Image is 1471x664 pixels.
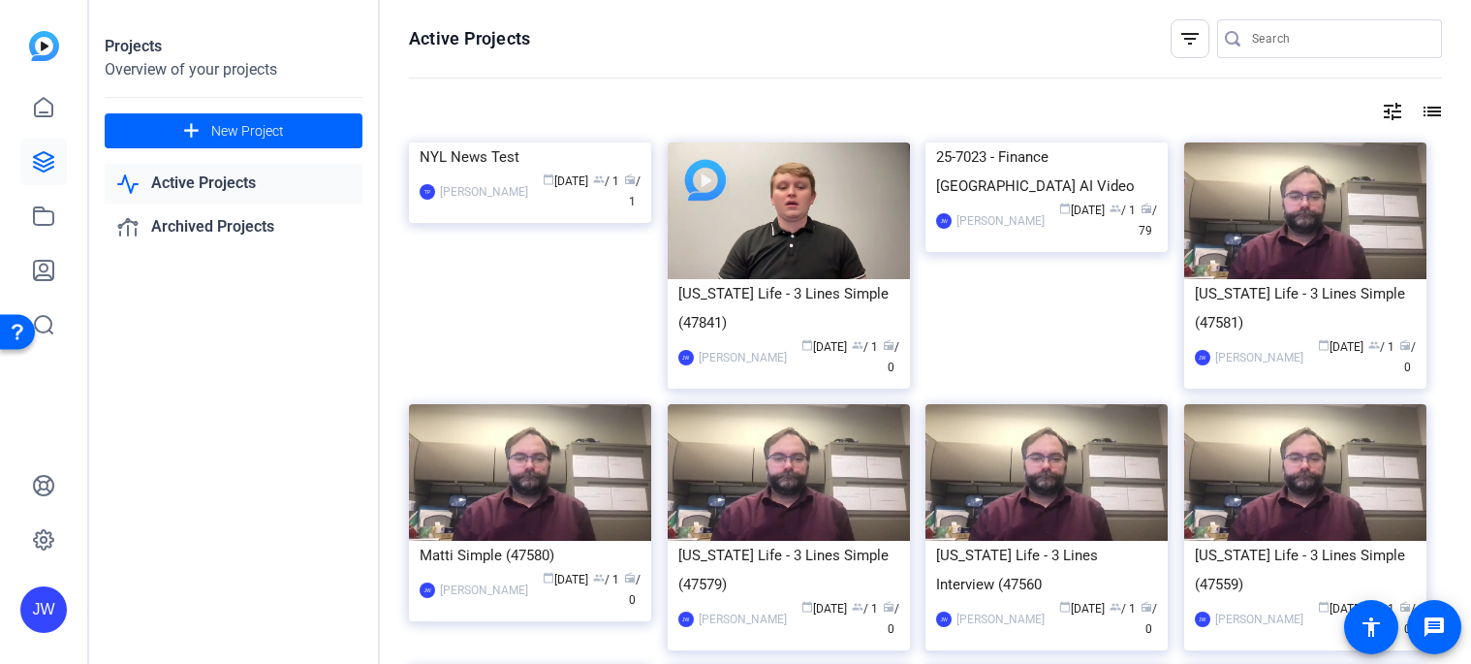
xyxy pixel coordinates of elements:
div: [US_STATE] Life - 3 Lines Simple (47581) [1195,279,1416,337]
div: JW [936,213,952,229]
button: New Project [105,113,362,148]
div: [PERSON_NAME] [440,581,528,600]
div: [PERSON_NAME] [699,348,787,367]
div: [PERSON_NAME] [956,610,1045,629]
span: / 0 [1399,340,1416,374]
span: radio [1141,203,1152,214]
span: radio [624,572,636,584]
span: / 1 [1110,204,1136,217]
span: radio [1399,339,1411,351]
span: [DATE] [1059,602,1105,616]
span: calendar_today [1318,601,1330,613]
span: / 1 [593,573,619,586]
div: Matti Simple (47580) [420,541,641,570]
div: [US_STATE] Life - 3 Lines Interview (47560 [936,541,1157,599]
span: [DATE] [1318,602,1363,616]
mat-icon: message [1423,616,1446,639]
span: group [1368,339,1380,351]
div: TP [420,184,435,200]
span: / 1 [624,174,641,208]
div: [PERSON_NAME] [699,610,787,629]
div: [PERSON_NAME] [1215,348,1303,367]
img: blue-gradient.svg [29,31,59,61]
div: JW [678,350,694,365]
span: radio [1141,601,1152,613]
span: calendar_today [1059,203,1071,214]
span: radio [883,339,894,351]
span: radio [1399,601,1411,613]
mat-icon: filter_list [1178,27,1202,50]
span: [DATE] [1318,340,1363,354]
span: / 0 [1141,602,1157,636]
div: JW [678,612,694,627]
span: / 0 [624,573,641,607]
span: radio [624,174,636,185]
span: [DATE] [801,340,847,354]
mat-icon: accessibility [1360,616,1383,639]
span: [DATE] [801,602,847,616]
span: calendar_today [801,601,813,613]
span: / 1 [852,602,878,616]
a: Archived Projects [105,207,362,247]
span: [DATE] [543,573,588,586]
div: JW [420,583,435,598]
div: JW [20,586,67,633]
span: / 0 [883,602,899,636]
span: group [1110,203,1121,214]
a: Active Projects [105,164,362,204]
span: group [593,572,605,584]
span: group [593,174,605,185]
span: group [852,339,863,351]
div: 25-7023 - Finance [GEOGRAPHIC_DATA] AI Video [936,142,1157,201]
mat-icon: add [179,119,203,143]
span: / 1 [1368,340,1394,354]
span: New Project [211,121,284,142]
span: calendar_today [1318,339,1330,351]
div: [US_STATE] Life - 3 Lines Simple (47559) [1195,541,1416,599]
span: / 1 [593,174,619,188]
span: / 1 [1110,602,1136,616]
div: NYL News Test [420,142,641,172]
div: JW [1195,612,1210,627]
span: radio [883,601,894,613]
mat-icon: list [1419,100,1442,123]
div: [PERSON_NAME] [956,211,1045,231]
div: Overview of your projects [105,58,362,81]
div: [PERSON_NAME] [1215,610,1303,629]
span: calendar_today [801,339,813,351]
div: JW [1195,350,1210,365]
div: [US_STATE] Life - 3 Lines Simple (47579) [678,541,899,599]
div: JW [936,612,952,627]
mat-icon: tune [1381,100,1404,123]
span: / 0 [883,340,899,374]
span: / 0 [1399,602,1416,636]
span: calendar_today [543,174,554,185]
div: [PERSON_NAME] [440,182,528,202]
span: [DATE] [543,174,588,188]
span: [DATE] [1059,204,1105,217]
input: Search [1252,27,1426,50]
span: / 1 [852,340,878,354]
h1: Active Projects [409,27,530,50]
span: / 79 [1139,204,1157,237]
span: calendar_today [543,572,554,584]
span: group [852,601,863,613]
span: group [1110,601,1121,613]
div: Projects [105,35,362,58]
div: [US_STATE] Life - 3 Lines Simple (47841) [678,279,899,337]
span: calendar_today [1059,601,1071,613]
